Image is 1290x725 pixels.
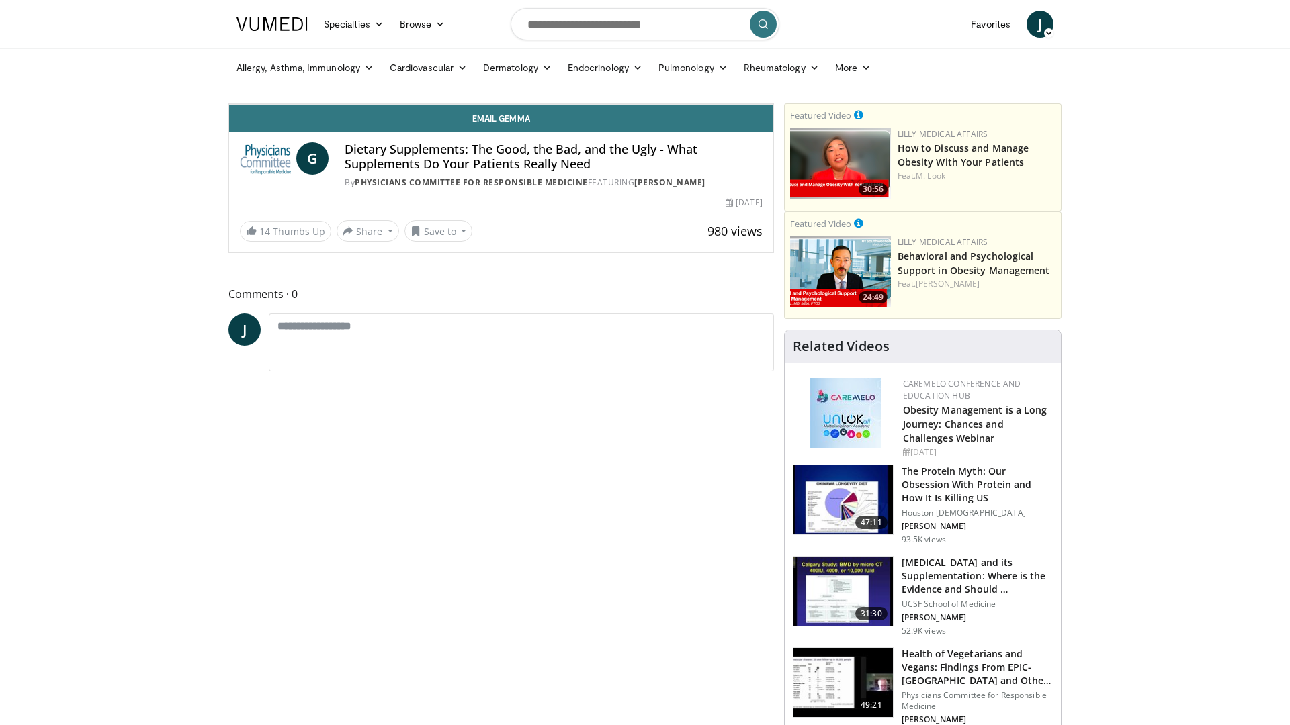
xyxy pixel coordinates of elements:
[902,599,1053,610] p: UCSF School of Medicine
[726,197,762,209] div: [DATE]
[707,223,763,239] span: 980 views
[634,177,705,188] a: [PERSON_NAME]
[392,11,454,38] a: Browse
[240,142,291,175] img: Physicians Committee for Responsible Medicine
[790,109,851,122] small: Featured Video
[902,714,1053,725] p: [PERSON_NAME]
[903,446,1050,458] div: [DATE]
[898,170,1056,182] div: Feat.
[1027,11,1053,38] a: J
[902,465,1053,505] h3: The Protein Myth: Our Obsession With Protein and How It Is Killing US
[902,556,1053,596] h3: [MEDICAL_DATA] and its Supplementation: Where is the Evidence and Should …
[228,285,774,303] span: Comments 0
[859,291,888,303] span: 24:49
[228,54,382,81] a: Allergy, Asthma, Immunology
[916,170,945,181] a: M. Look
[827,54,879,81] a: More
[793,648,893,718] img: 606f2b51-b844-428b-aa21-8c0c72d5a896.150x105_q85_crop-smart_upscale.jpg
[902,534,946,545] p: 93.5K views
[790,217,851,230] small: Featured Video
[903,403,1047,444] a: Obesity Management is a Long Journey: Chances and Challenges Webinar
[236,17,308,31] img: VuMedi Logo
[316,11,392,38] a: Specialties
[790,236,891,307] a: 24:49
[560,54,650,81] a: Endocrinology
[228,313,261,346] a: J
[793,557,893,626] img: 4bb25b40-905e-443e-8e37-83f056f6e86e.150x105_q85_crop-smart_upscale.jpg
[790,236,891,307] img: ba3304f6-7838-4e41-9c0f-2e31ebde6754.png.150x105_q85_crop-smart_upscale.png
[229,104,773,105] video-js: Video Player
[650,54,736,81] a: Pulmonology
[793,556,1053,636] a: 31:30 [MEDICAL_DATA] and its Supplementation: Where is the Evidence and Should … UCSF School of M...
[898,236,988,248] a: Lilly Medical Affairs
[229,105,773,132] a: Email Gemma
[296,142,329,175] a: G
[902,626,946,636] p: 52.9K views
[793,465,893,535] img: b7b8b05e-5021-418b-a89a-60a270e7cf82.150x105_q85_crop-smart_upscale.jpg
[855,698,888,712] span: 49:21
[337,220,399,242] button: Share
[793,338,890,354] h4: Related Videos
[902,690,1053,712] p: Physicians Committee for Responsible Medicine
[511,8,779,40] input: Search topics, interventions
[793,465,1053,545] a: 47:11 The Protein Myth: Our Obsession With Protein and How It Is Killing US Houston [DEMOGRAPHIC_...
[898,142,1029,168] a: How to Discuss and Manage Obesity With Your Patients
[790,128,891,199] a: 30:56
[345,142,762,171] h4: Dietary Supplements: The Good, the Bad, and the Ugly - What Supplements Do Your Patients Really Need
[859,183,888,195] span: 30:56
[355,177,588,188] a: Physicians Committee for Responsible Medicine
[855,516,888,529] span: 47:11
[259,225,270,238] span: 14
[404,220,473,242] button: Save to
[240,221,331,242] a: 14 Thumbs Up
[898,250,1050,277] a: Behavioral and Psychological Support in Obesity Management
[898,278,1056,290] div: Feat.
[736,54,827,81] a: Rheumatology
[855,607,888,620] span: 31:30
[902,647,1053,687] h3: Health of Vegetarians and Vegans: Findings From EPIC-[GEOGRAPHIC_DATA] and Othe…
[382,54,475,81] a: Cardiovascular
[898,128,988,140] a: Lilly Medical Affairs
[916,278,980,289] a: [PERSON_NAME]
[902,507,1053,518] p: Houston [DEMOGRAPHIC_DATA]
[963,11,1019,38] a: Favorites
[903,378,1021,401] a: CaReMeLO Conference and Education Hub
[810,378,881,448] img: 45df64a9-a6de-482c-8a90-ada250f7980c.png.150x105_q85_autocrop_double_scale_upscale_version-0.2.jpg
[790,128,891,199] img: c98a6a29-1ea0-4bd5-8cf5-4d1e188984a7.png.150x105_q85_crop-smart_upscale.png
[475,54,560,81] a: Dermatology
[345,177,762,189] div: By FEATURING
[902,612,1053,623] p: [PERSON_NAME]
[902,521,1053,532] p: [PERSON_NAME]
